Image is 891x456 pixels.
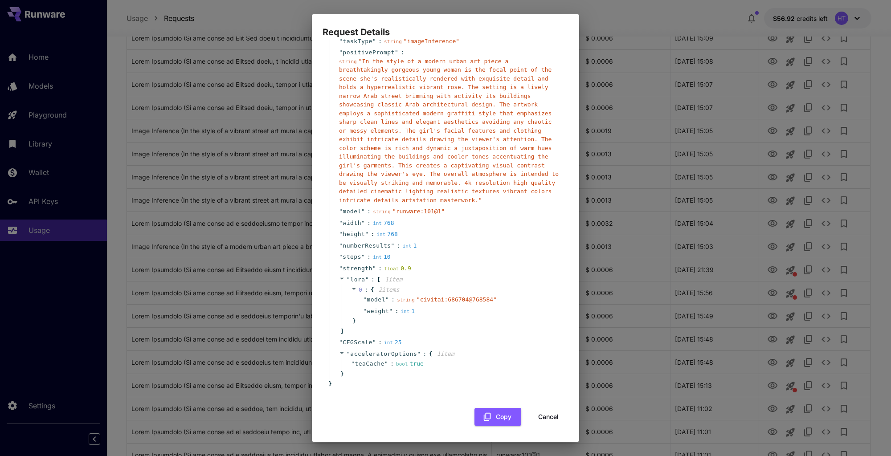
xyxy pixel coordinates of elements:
[359,286,362,293] span: 0
[361,220,365,226] span: "
[373,220,382,226] span: int
[396,359,424,368] div: true
[367,219,371,228] span: :
[343,338,372,347] span: CFGScale
[364,285,368,294] span: :
[339,253,343,260] span: "
[403,241,417,250] div: 1
[350,350,417,357] span: acceleratorOptions
[391,295,395,304] span: :
[395,49,398,56] span: "
[343,207,361,216] span: model
[343,48,395,57] span: positivePrompt
[474,408,521,426] button: Copy
[376,230,397,239] div: 768
[339,242,343,249] span: "
[373,219,394,228] div: 768
[389,308,392,314] span: "
[385,296,389,303] span: "
[355,359,384,368] span: teaCache
[371,285,374,294] span: {
[390,359,394,368] span: :
[377,275,380,284] span: [
[339,339,343,346] span: "
[384,338,402,347] div: 25
[327,379,332,388] span: }
[404,38,459,45] span: " imageInference "
[429,350,433,358] span: {
[343,37,372,46] span: taskType
[339,265,343,272] span: "
[397,297,415,303] span: string
[372,339,376,346] span: "
[347,350,350,357] span: "
[417,296,497,303] span: " civitai:686704@768584 "
[343,264,372,273] span: strength
[367,207,371,216] span: :
[385,276,402,283] span: 1 item
[367,295,385,304] span: model
[365,276,369,283] span: "
[367,252,371,261] span: :
[339,370,344,379] span: }
[367,307,389,316] span: weight
[378,264,382,273] span: :
[363,296,367,303] span: "
[378,338,382,347] span: :
[339,58,559,204] span: " In the style of a modern urban art piece a breathtakingly gorgeous young woman is the focal poi...
[384,360,388,367] span: "
[417,350,421,357] span: "
[397,241,401,250] span: :
[351,317,356,326] span: }
[351,360,355,367] span: "
[373,254,382,260] span: int
[339,49,343,56] span: "
[403,243,412,249] span: int
[343,241,391,250] span: numberResults
[363,308,367,314] span: "
[401,48,404,57] span: :
[437,350,454,357] span: 1 item
[372,38,376,45] span: "
[361,253,365,260] span: "
[384,266,399,272] span: float
[378,37,382,46] span: :
[372,265,376,272] span: "
[392,208,445,215] span: " runware:101@1 "
[371,275,375,284] span: :
[312,14,579,39] h2: Request Details
[339,220,343,226] span: "
[373,209,391,215] span: string
[384,340,393,346] span: int
[339,327,344,336] span: ]
[339,59,357,65] span: string
[384,39,402,45] span: string
[528,408,568,426] button: Cancel
[396,361,408,367] span: bool
[350,276,365,283] span: lora
[378,286,399,293] span: 2 item s
[401,307,415,316] div: 1
[343,252,361,261] span: steps
[339,231,343,237] span: "
[395,307,399,316] span: :
[373,252,391,261] div: 10
[391,242,395,249] span: "
[376,232,385,237] span: int
[361,208,365,215] span: "
[365,231,368,237] span: "
[339,38,343,45] span: "
[343,230,365,239] span: height
[371,230,375,239] span: :
[347,276,350,283] span: "
[343,219,361,228] span: width
[401,309,409,314] span: int
[423,350,427,358] span: :
[384,264,411,273] div: 0.9
[339,208,343,215] span: "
